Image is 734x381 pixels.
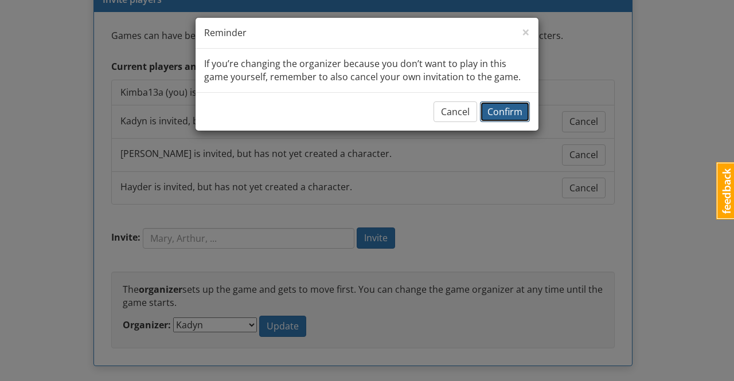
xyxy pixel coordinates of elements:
[522,22,530,41] span: ×
[434,101,477,123] button: Cancel
[196,49,538,92] div: If you’re changing the organizer because you don’t want to play in this game yourself, remember t...
[480,101,530,123] button: Confirm
[196,18,538,49] div: Reminder
[487,105,522,118] span: Confirm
